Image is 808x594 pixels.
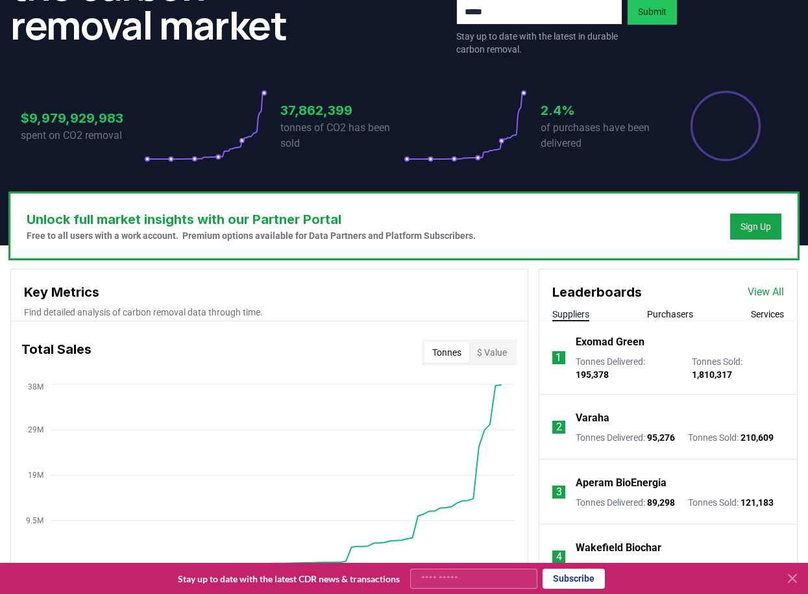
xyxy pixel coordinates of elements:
p: tonnes of CO2 has been sold [280,120,404,151]
a: Wakefield Biochar [576,540,661,556]
p: Free to all users with a work account. Premium options available for Data Partners and Platform S... [27,229,476,242]
h3: 2.4% [541,101,664,120]
p: 4 [556,549,562,565]
span: 95,276 [647,432,675,443]
span: 210,609 [741,432,774,443]
button: Sign Up [730,214,781,240]
h3: Unlock full market insights with our Partner Portal [27,210,476,229]
button: Purchasers [647,308,693,321]
tspan: 38M [28,382,43,391]
p: 1 [556,350,561,365]
p: Tonnes Sold : [688,431,774,444]
p: Tonnes Sold : [692,355,784,381]
a: Varaha [576,410,609,426]
p: Tonnes Delivered : [576,431,675,444]
span: 89,298 [647,497,675,508]
div: Percentage of sales delivered [689,90,762,162]
span: 57,848 [741,562,768,573]
a: Exomad Green [576,334,644,350]
p: Find detailed analysis of carbon removal data through time. [24,306,515,319]
h3: $9,979,929,983 [21,108,144,128]
p: Tonnes Delivered : [576,355,679,381]
span: 57,840 [647,562,675,573]
p: Stay up to date with the latest in durable carbon removal. [456,30,622,56]
h3: Key Metrics [24,282,515,302]
h3: Leaderboards [552,282,642,302]
a: View All [748,284,784,300]
p: spent on CO2 removal [21,128,144,143]
h3: 37,862,399 [280,101,404,120]
p: Tonnes Delivered : [576,496,675,509]
button: Tonnes [424,342,469,363]
p: of purchases have been delivered [541,120,664,151]
p: Tonnes Delivered : [576,561,675,574]
a: Aperam BioEnergia [576,475,667,491]
tspan: 29M [28,425,43,434]
span: 1,810,317 [692,369,732,380]
a: Sign Up [741,220,771,233]
button: $ Value [469,342,515,363]
tspan: 19M [28,471,43,480]
button: Services [751,308,784,321]
p: 3 [556,484,562,500]
p: 2 [556,419,562,435]
p: Tonnes Sold : [688,496,774,509]
span: 121,183 [741,497,774,508]
tspan: 0 [39,562,43,571]
h3: Total Sales [21,340,92,365]
button: Suppliers [552,308,589,321]
span: 195,378 [576,369,609,380]
p: Tonnes Sold : [688,561,768,574]
tspan: 9.5M [26,516,43,525]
